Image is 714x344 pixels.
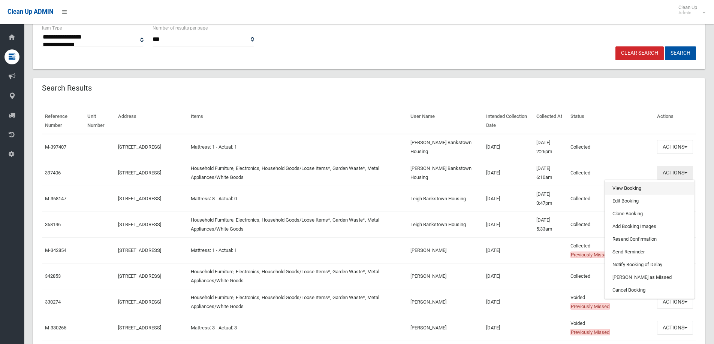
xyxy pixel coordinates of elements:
td: [DATE] [483,315,534,341]
td: [DATE] [483,289,534,315]
a: [STREET_ADDRESS] [118,222,161,227]
td: [DATE] 6:10am [533,160,567,186]
td: [DATE] 5:33am [533,211,567,237]
td: [DATE] [483,134,534,160]
td: Collected [567,263,654,289]
span: Previously Missed [570,329,610,335]
small: Admin [678,10,697,16]
a: [STREET_ADDRESS] [118,273,161,279]
td: [DATE] 2:26pm [533,134,567,160]
a: [PERSON_NAME] as Missed [605,271,694,284]
td: Household Furniture, Electronics, Household Goods/Loose Items*, Garden Waste*, Metal Appliances/W... [188,289,408,315]
td: Mattress: 3 - Actual: 3 [188,315,408,341]
th: Address [115,108,187,134]
td: Collected [567,186,654,211]
a: [STREET_ADDRESS] [118,299,161,305]
span: Clean Up ADMIN [7,8,53,15]
a: 330274 [45,299,61,305]
a: Cancel Booking [605,284,694,296]
a: M-342854 [45,247,66,253]
a: Clear Search [615,46,664,60]
td: Mattress: 1 - Actual: 1 [188,134,408,160]
td: [PERSON_NAME] [407,315,483,341]
td: Mattress: 1 - Actual: 1 [188,237,408,263]
td: Collected [567,160,654,186]
a: [STREET_ADDRESS] [118,196,161,201]
a: 397406 [45,170,61,176]
th: Actions [654,108,696,134]
a: M-397407 [45,144,66,150]
td: Leigh Bankstown Housing [407,186,483,211]
td: [PERSON_NAME] Bankstown Housing [407,160,483,186]
a: Notify Booking of Delay [605,258,694,271]
a: M-368147 [45,196,66,201]
th: Collected At [533,108,567,134]
th: Intended Collection Date [483,108,534,134]
td: Voided [567,289,654,315]
a: Edit Booking [605,195,694,207]
td: [DATE] [483,211,534,237]
a: [STREET_ADDRESS] [118,247,161,253]
td: [DATE] 3:47pm [533,186,567,211]
td: Household Furniture, Electronics, Household Goods/Loose Items*, Garden Waste*, Metal Appliances/W... [188,211,408,237]
a: Send Reminder [605,246,694,258]
a: [STREET_ADDRESS] [118,325,161,331]
td: Collected [567,237,654,263]
td: Collected [567,211,654,237]
th: Reference Number [42,108,84,134]
header: Search Results [33,81,101,95]
th: Status [567,108,654,134]
th: User Name [407,108,483,134]
td: [PERSON_NAME] [407,289,483,315]
a: M-330265 [45,325,66,331]
td: Collected [567,134,654,160]
td: [DATE] [483,186,534,211]
button: Actions [657,321,693,335]
td: [PERSON_NAME] Bankstown Housing [407,134,483,160]
a: View Booking [605,182,694,195]
td: Household Furniture, Electronics, Household Goods/Loose Items*, Garden Waste*, Metal Appliances/W... [188,160,408,186]
td: Leigh Bankstown Housing [407,211,483,237]
td: Voided [567,315,654,341]
th: Unit Number [84,108,115,134]
a: 368146 [45,222,61,227]
td: [DATE] [483,237,534,263]
td: [DATE] [483,160,534,186]
button: Search [665,46,696,60]
span: Clean Up [675,4,705,16]
a: Resend Confirmation [605,233,694,246]
td: [PERSON_NAME] [407,263,483,289]
a: Add Booking Images [605,220,694,233]
span: Previously Missed [570,303,610,310]
button: Actions [657,166,693,180]
a: 342853 [45,273,61,279]
button: Actions [657,140,693,154]
td: [PERSON_NAME] [407,237,483,263]
td: [DATE] [483,263,534,289]
label: Item Type [42,24,62,32]
th: Items [188,108,408,134]
button: Actions [657,295,693,309]
a: [STREET_ADDRESS] [118,144,161,150]
a: Clone Booking [605,207,694,220]
label: Number of results per page [153,24,208,32]
a: [STREET_ADDRESS] [118,170,161,176]
td: Household Furniture, Electronics, Household Goods/Loose Items*, Garden Waste*, Metal Appliances/W... [188,263,408,289]
span: Previously Missed [570,252,610,258]
td: Mattress: 8 - Actual: 0 [188,186,408,211]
